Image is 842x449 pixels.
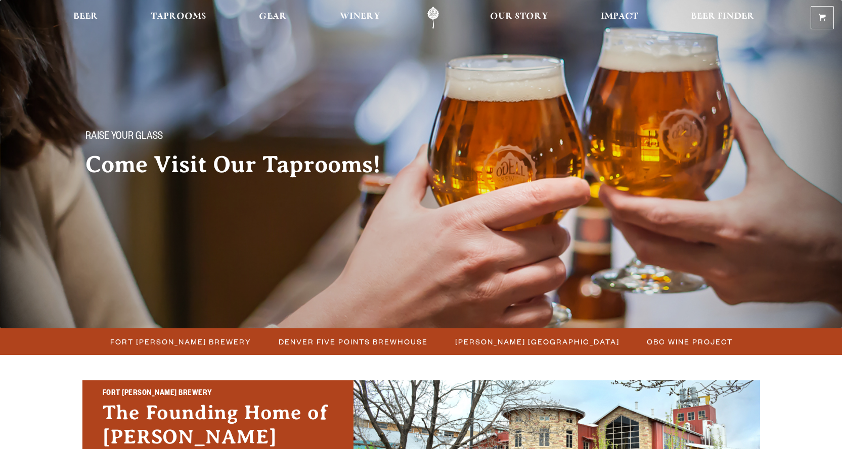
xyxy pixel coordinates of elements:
[483,7,555,29] a: Our Story
[151,13,206,21] span: Taprooms
[641,334,738,349] a: OBC Wine Project
[273,334,433,349] a: Denver Five Points Brewhouse
[455,334,619,349] span: [PERSON_NAME] [GEOGRAPHIC_DATA]
[279,334,428,349] span: Denver Five Points Brewhouse
[103,387,333,401] h2: Fort [PERSON_NAME] Brewery
[691,13,755,21] span: Beer Finder
[594,7,645,29] a: Impact
[110,334,251,349] span: Fort [PERSON_NAME] Brewery
[144,7,213,29] a: Taprooms
[73,13,98,21] span: Beer
[85,152,401,177] h2: Come Visit Our Taprooms!
[67,7,105,29] a: Beer
[333,7,387,29] a: Winery
[414,7,452,29] a: Odell Home
[259,13,287,21] span: Gear
[104,334,256,349] a: Fort [PERSON_NAME] Brewery
[85,131,163,144] span: Raise your glass
[601,13,638,21] span: Impact
[684,7,761,29] a: Beer Finder
[647,334,733,349] span: OBC Wine Project
[490,13,548,21] span: Our Story
[449,334,625,349] a: [PERSON_NAME] [GEOGRAPHIC_DATA]
[252,7,293,29] a: Gear
[340,13,380,21] span: Winery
